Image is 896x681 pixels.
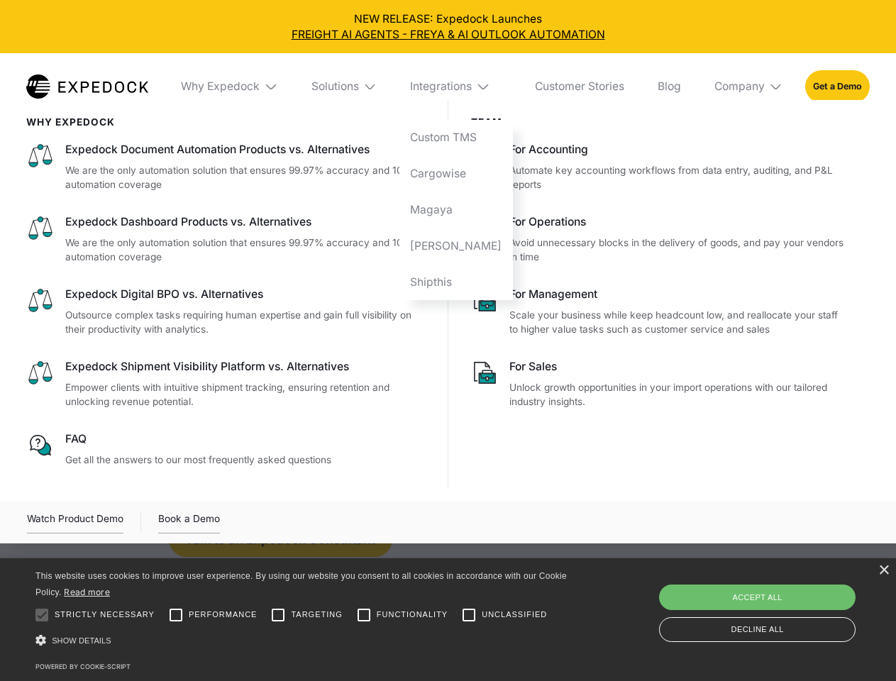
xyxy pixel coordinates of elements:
a: [PERSON_NAME] [399,228,513,264]
span: Performance [189,609,258,621]
div: Why Expedock [181,79,260,94]
a: Powered by cookie-script [35,663,131,670]
p: Automate key accounting workflows from data entry, auditing, and P&L reports [509,163,847,192]
div: For Operations [509,214,847,230]
a: Book a Demo [158,511,220,533]
a: Get a Demo [805,70,870,102]
p: Empower clients with intuitive shipment tracking, ensuring retention and unlocking revenue potent... [65,380,426,409]
a: Expedock Digital BPO vs. AlternativesOutsource complex tasks requiring human expertise and gain f... [26,287,426,337]
span: Show details [52,636,111,645]
div: For Sales [509,359,847,375]
a: FREIGHT AI AGENTS - FREYA & AI OUTLOOK AUTOMATION [11,27,885,43]
span: Functionality [377,609,448,621]
div: Show details [35,631,572,650]
a: For OperationsAvoid unnecessary blocks in the delivery of goods, and pay your vendors in time [471,214,848,265]
div: NEW RELEASE: Expedock Launches [11,11,885,43]
div: Solutions [300,53,388,120]
div: Why Expedock [170,53,289,120]
div: Solutions [311,79,359,94]
div: Company [703,53,794,120]
span: Targeting [291,609,342,621]
div: FAQ [65,431,426,447]
p: Unlock growth opportunities in your import operations with our tailored industry insights. [509,380,847,409]
p: Scale your business while keep headcount low, and reallocate your staff to higher value tasks suc... [509,308,847,337]
a: Customer Stories [524,53,635,120]
div: Expedock Digital BPO vs. Alternatives [65,287,426,302]
a: Magaya [399,192,513,228]
div: Expedock Shipment Visibility Platform vs. Alternatives [65,359,426,375]
div: Expedock Dashboard Products vs. Alternatives [65,214,426,230]
nav: Integrations [399,120,513,300]
div: Expedock Document Automation Products vs. Alternatives [65,142,426,157]
a: For SalesUnlock growth opportunities in your import operations with our tailored industry insights. [471,359,848,409]
p: Get all the answers to our most frequently asked questions [65,453,426,467]
a: Expedock Document Automation Products vs. AlternativesWe are the only automation solution that en... [26,142,426,192]
a: open lightbox [27,511,123,533]
span: Strictly necessary [55,609,155,621]
div: Company [714,79,765,94]
a: For AccountingAutomate key accounting workflows from data entry, auditing, and P&L reports [471,142,848,192]
div: Integrations [399,53,513,120]
a: For ManagementScale your business while keep headcount low, and reallocate your staff to higher v... [471,287,848,337]
a: FAQGet all the answers to our most frequently asked questions [26,431,426,467]
p: We are the only automation solution that ensures 99.97% accuracy and 100% automation coverage [65,163,426,192]
a: Cargowise [399,156,513,192]
span: This website uses cookies to improve user experience. By using our website you consent to all coo... [35,571,567,597]
a: Custom TMS [399,120,513,156]
div: Integrations [410,79,472,94]
a: Expedock Shipment Visibility Platform vs. AlternativesEmpower clients with intuitive shipment tra... [26,359,426,409]
div: For Accounting [509,142,847,157]
iframe: Chat Widget [660,528,896,681]
div: For Management [509,287,847,302]
a: Shipthis [399,264,513,300]
div: Team [471,116,848,128]
div: Watch Product Demo [27,511,123,533]
span: Unclassified [482,609,547,621]
p: We are the only automation solution that ensures 99.97% accuracy and 100% automation coverage [65,236,426,265]
a: Read more [64,587,110,597]
p: Avoid unnecessary blocks in the delivery of goods, and pay your vendors in time [509,236,847,265]
a: Blog [646,53,692,120]
p: Outsource complex tasks requiring human expertise and gain full visibility on their productivity ... [65,308,426,337]
a: Expedock Dashboard Products vs. AlternativesWe are the only automation solution that ensures 99.9... [26,214,426,265]
div: WHy Expedock [26,116,426,128]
